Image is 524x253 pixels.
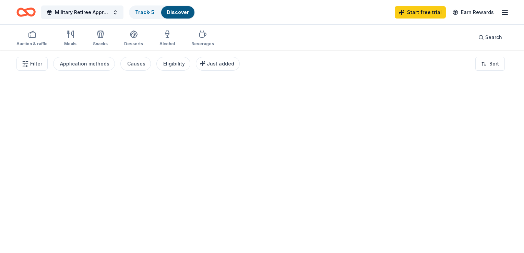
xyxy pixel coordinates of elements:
button: Beverages [191,27,214,50]
a: Track· 5 [135,9,154,15]
div: Meals [64,41,76,47]
div: Beverages [191,41,214,47]
button: Filter [16,57,48,71]
div: Causes [127,60,145,68]
a: Home [16,4,36,20]
span: Sort [489,60,499,68]
div: Alcohol [159,41,175,47]
button: Search [473,31,508,44]
button: Eligibility [156,57,190,71]
button: Track· 5Discover [129,5,195,19]
span: Just added [207,61,234,67]
button: Sort [475,57,505,71]
div: Snacks [93,41,108,47]
div: Application methods [60,60,109,68]
button: Snacks [93,27,108,50]
button: Causes [120,57,151,71]
a: Start free trial [395,6,446,19]
button: Meals [64,27,76,50]
button: Application methods [53,57,115,71]
span: Filter [30,60,42,68]
a: Earn Rewards [449,6,498,19]
div: Desserts [124,41,143,47]
a: Discover [167,9,189,15]
span: Military Retiree Appreciation Day [55,8,110,16]
button: Alcohol [159,27,175,50]
span: Search [485,33,502,41]
button: Desserts [124,27,143,50]
button: Just added [196,57,240,71]
div: Auction & raffle [16,41,48,47]
button: Military Retiree Appreciation Day [41,5,123,19]
button: Auction & raffle [16,27,48,50]
div: Eligibility [163,60,185,68]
